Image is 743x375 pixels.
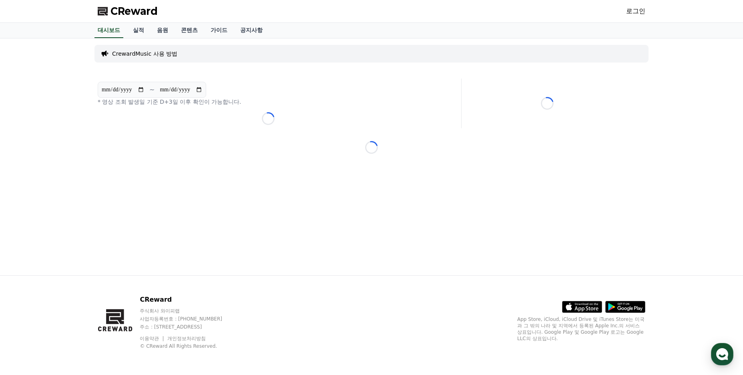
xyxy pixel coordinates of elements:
[167,336,206,341] a: 개인정보처리방침
[140,324,237,330] p: 주소 : [STREET_ADDRESS]
[98,5,158,18] a: CReward
[140,343,237,349] p: © CReward All Rights Reserved.
[140,336,165,341] a: 이용약관
[73,266,83,273] span: 대화
[140,308,237,314] p: 주식회사 와이피랩
[149,85,155,95] p: ~
[103,254,154,274] a: 설정
[175,23,204,38] a: 콘텐츠
[94,23,123,38] a: 대시보드
[140,295,237,304] p: CReward
[53,254,103,274] a: 대화
[25,266,30,272] span: 홈
[110,5,158,18] span: CReward
[140,316,237,322] p: 사업자등록번호 : [PHONE_NUMBER]
[151,23,175,38] a: 음원
[517,316,645,342] p: App Store, iCloud, iCloud Drive 및 iTunes Store는 미국과 그 밖의 나라 및 지역에서 등록된 Apple Inc.의 서비스 상표입니다. Goo...
[234,23,269,38] a: 공지사항
[98,98,439,106] p: * 영상 조회 발생일 기준 D+3일 이후 확인이 가능합니다.
[124,266,133,272] span: 설정
[127,23,151,38] a: 실적
[2,254,53,274] a: 홈
[204,23,234,38] a: 가이드
[112,50,177,58] a: CrewardMusic 사용 방법
[626,6,645,16] a: 로그인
